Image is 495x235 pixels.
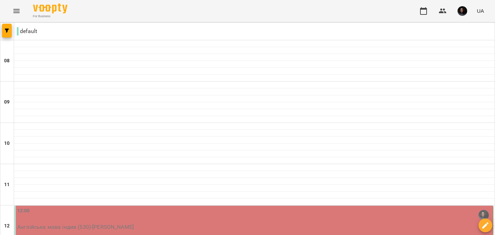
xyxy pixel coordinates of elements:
p: default [17,27,37,35]
h6: 08 [4,57,10,65]
h6: 10 [4,140,10,147]
img: 3b3145ad26fe4813cc7227c6ce1adc1c.jpg [458,6,467,16]
button: UA [474,4,487,17]
span: UA [477,7,484,14]
h6: 11 [4,181,10,189]
label: 12:00 [17,207,30,215]
p: Англійська мова індив (530) - [PERSON_NAME] [17,223,492,231]
button: Menu [8,3,25,19]
img: Voopty Logo [33,3,67,13]
h6: 12 [4,222,10,230]
span: For Business [33,14,67,19]
h6: 09 [4,98,10,106]
img: Наталія Кобель [478,210,489,220]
